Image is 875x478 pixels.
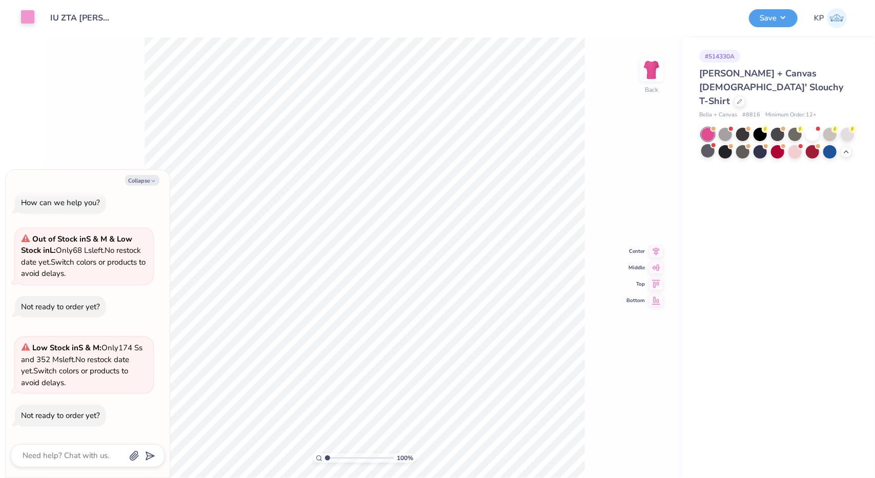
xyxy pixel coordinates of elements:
strong: Low Stock in S & M : [32,343,101,353]
img: Keely Page [827,8,847,28]
span: 100 % [397,453,413,463]
span: Center [626,248,645,255]
img: Back [641,59,662,80]
span: # 8816 [742,111,760,120]
strong: Out of Stock in S & M [32,234,109,244]
span: Bottom [626,297,645,304]
span: Only 174 Ss and 352 Ms left. Switch colors or products to avoid delays. [21,343,143,388]
span: KP [814,12,824,24]
span: Only 68 Ls left. Switch colors or products to avoid delays. [21,234,146,279]
div: # 514330A [699,50,740,63]
span: No restock date yet. [21,354,129,376]
div: Back [645,85,658,94]
button: Collapse [125,175,159,186]
div: Not ready to order yet? [21,302,100,312]
span: Middle [626,264,645,271]
span: Minimum Order: 12 + [765,111,817,120]
span: Bella + Canvas [699,111,737,120]
span: No restock date yet. [21,245,141,267]
span: [PERSON_NAME] + Canvas [DEMOGRAPHIC_DATA]' Slouchy T-Shirt [699,67,843,107]
input: Untitled Design [43,8,118,28]
span: Top [626,281,645,288]
button: Save [749,9,798,27]
div: Not ready to order yet? [21,410,100,421]
a: KP [814,8,847,28]
div: How can we help you? [21,197,100,208]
